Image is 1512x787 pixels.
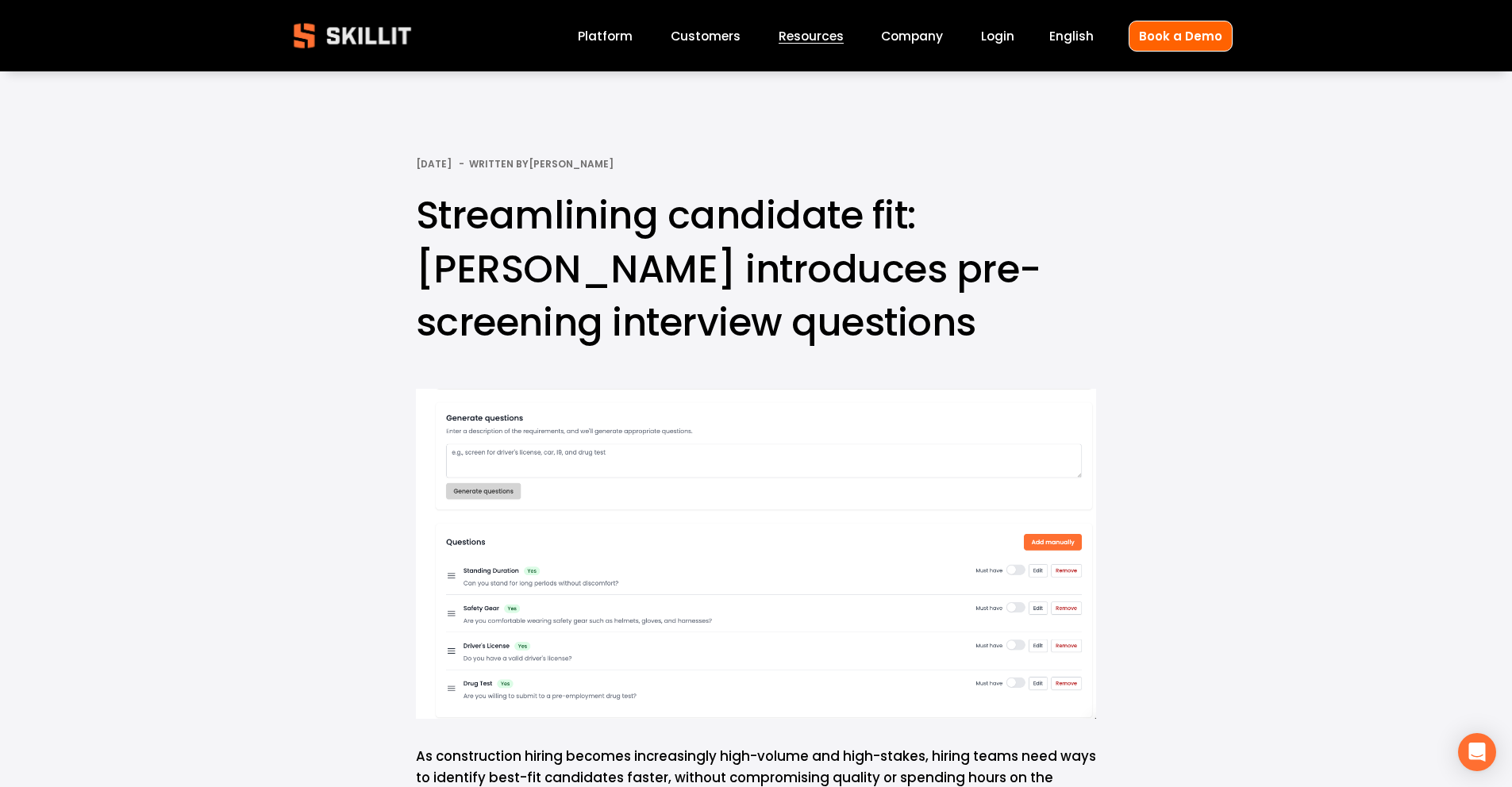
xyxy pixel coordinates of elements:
[1458,733,1496,771] div: Open Intercom Messenger
[469,159,614,170] div: Written By
[1129,21,1233,52] a: Book a Demo
[578,25,633,47] a: Platform
[1049,27,1094,45] span: English
[671,25,741,47] a: Customers
[881,25,943,47] a: Company
[529,157,614,171] a: [PERSON_NAME]
[280,12,425,60] img: Skillit
[416,189,1096,349] h1: Streamlining candidate fit: [PERSON_NAME] introduces pre-screening interview questions
[779,27,844,45] span: Resources
[981,25,1014,47] a: Login
[1049,25,1094,47] div: language picker
[779,25,844,47] a: folder dropdown
[416,157,452,171] span: [DATE]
